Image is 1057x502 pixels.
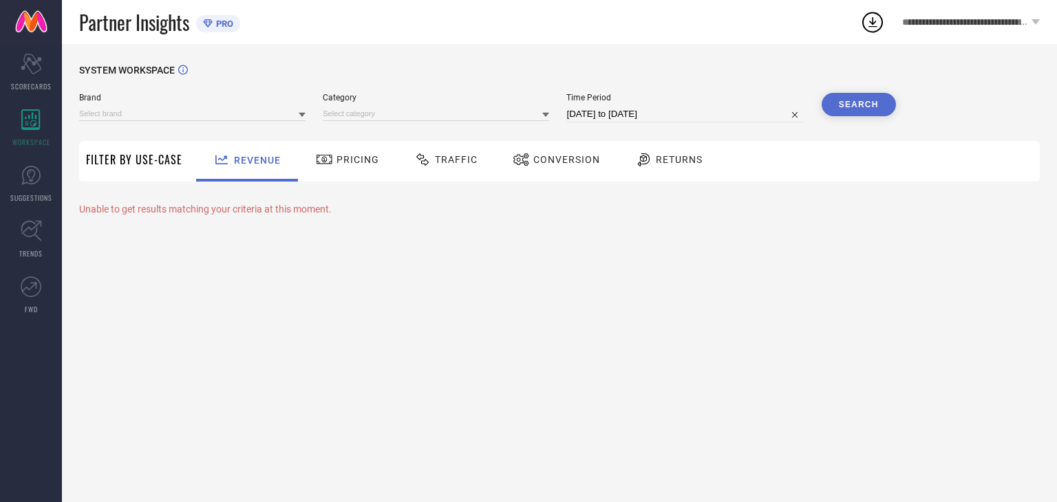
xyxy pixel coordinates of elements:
span: Brand [79,93,306,102]
span: Returns [656,154,703,165]
span: Partner Insights [79,8,189,36]
span: SYSTEM WORKSPACE [79,65,175,76]
span: SCORECARDS [11,81,52,91]
span: Unable to get results matching your criteria at this moment. [79,204,332,215]
span: Pricing [337,154,379,165]
span: Revenue [234,155,281,166]
button: Search [822,93,896,116]
span: FWD [25,304,38,314]
span: TRENDS [19,248,43,259]
span: Traffic [435,154,478,165]
input: Select category [323,107,549,121]
span: Conversion [533,154,600,165]
input: Select time period [566,106,804,122]
span: SUGGESTIONS [10,193,52,203]
span: Filter By Use-Case [86,151,182,168]
span: WORKSPACE [12,137,50,147]
div: Open download list [860,10,885,34]
span: Time Period [566,93,804,102]
span: Category [323,93,549,102]
span: PRO [213,19,233,29]
input: Select brand [79,107,306,121]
